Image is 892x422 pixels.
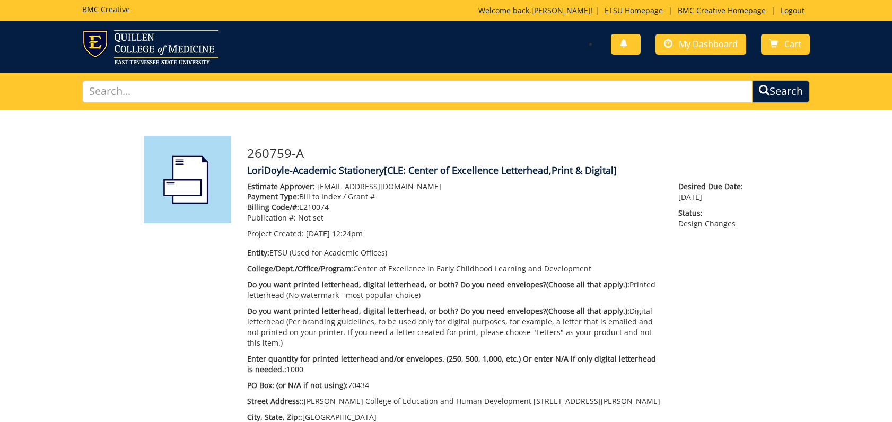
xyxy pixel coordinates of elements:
a: My Dashboard [655,34,746,55]
h4: LoriDoyle-Academic Stationery [247,165,748,176]
span: Street Address:: [247,396,304,406]
p: [PERSON_NAME] College of Education and Human Development [STREET_ADDRESS][PERSON_NAME] [247,396,662,407]
img: ETSU logo [82,30,218,64]
span: City, State, Zip:: [247,412,302,422]
span: My Dashboard [679,38,738,50]
span: Do you want printed letterhead, digital letterhead, or both? Do you need envelopes?(Choose all th... [247,306,629,316]
a: ETSU Homepage [599,5,668,15]
a: Logout [775,5,810,15]
img: Product featured image [144,136,231,223]
span: Enter quantity for printed letterhead and/or envelopes. (250, 500, 1,000, etc.) Or enter N/A if o... [247,354,656,374]
span: [DATE] 12:24pm [306,228,363,239]
a: Cart [761,34,810,55]
p: Bill to Index / Grant # [247,191,662,202]
span: Cart [784,38,801,50]
p: Digital letterhead (Per branding guidelines, to be used only for digital purposes, for example, a... [247,306,662,348]
p: 70434 [247,380,662,391]
span: Desired Due Date: [678,181,748,192]
p: Welcome back, ! | | | [478,5,810,16]
span: Publication #: [247,213,296,223]
a: BMC Creative Homepage [672,5,771,15]
a: [PERSON_NAME] [531,5,591,15]
span: College/Dept./Office/Program: [247,263,353,274]
input: Search... [82,80,753,103]
h3: 260759-A [247,146,748,160]
span: Not set [298,213,323,223]
span: Project Created: [247,228,304,239]
h5: BMC Creative [82,5,130,13]
span: Billing Code/#: [247,202,299,212]
button: Search [752,80,810,103]
p: 1000 [247,354,662,375]
p: Printed letterhead (No watermark - most popular choice) [247,279,662,301]
p: Design Changes [678,208,748,229]
span: Do you want printed letterhead, digital letterhead, or both? Do you need envelopes?(Choose all th... [247,279,629,289]
p: [DATE] [678,181,748,203]
p: ETSU (Used for Academic Offices) [247,248,662,258]
span: Status: [678,208,748,218]
p: [EMAIL_ADDRESS][DOMAIN_NAME] [247,181,662,192]
span: Estimate Approver: [247,181,315,191]
p: E210074 [247,202,662,213]
span: Payment Type: [247,191,299,201]
span: PO Box: (or N/A if not using): [247,380,348,390]
span: [CLE: Center of Excellence Letterhead,Print & Digital] [384,164,617,177]
span: Entity: [247,248,269,258]
p: Center of Excellence in Early Childhood Learning and Development [247,263,662,274]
